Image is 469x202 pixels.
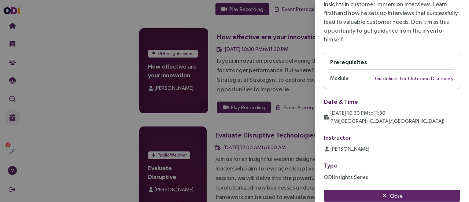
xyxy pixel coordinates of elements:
[330,145,369,153] div: [PERSON_NAME]
[330,110,444,124] span: [DATE] 10:30 PM to 11:30 PM ( [GEOGRAPHIC_DATA]/[GEOGRAPHIC_DATA] )
[330,74,348,83] span: Module
[324,190,460,202] button: Close
[354,74,454,83] button: Guidelines for Outcome Discovery
[355,74,454,82] span: Guidelines for Outcome Discovery
[324,134,351,141] label: Instructor
[324,98,358,105] label: Date & Time
[324,162,337,169] label: Type
[330,59,454,65] h3: Prerequisites
[324,173,460,181] p: ODI Insights Series
[390,192,403,200] span: Close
